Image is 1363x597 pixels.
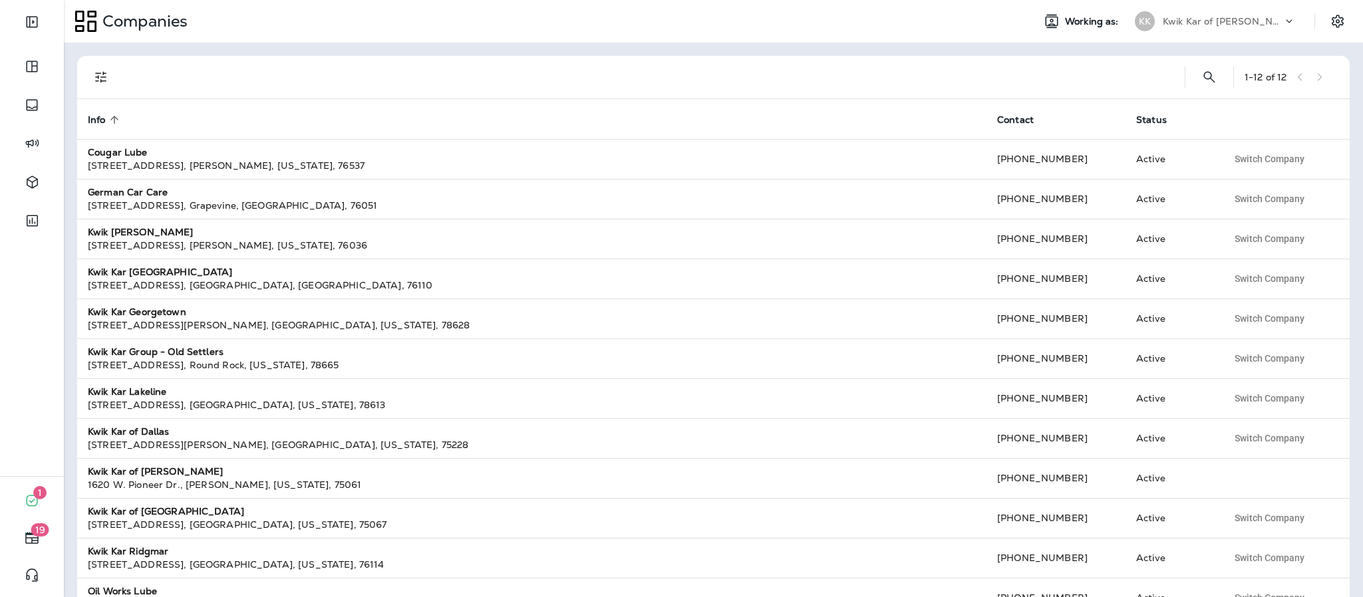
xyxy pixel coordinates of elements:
td: Active [1126,219,1217,259]
td: Active [1126,498,1217,538]
td: Active [1126,338,1217,378]
span: Switch Company [1235,553,1304,562]
td: Active [1126,458,1217,498]
td: [PHONE_NUMBER] [986,538,1126,578]
span: Switch Company [1235,354,1304,363]
td: [PHONE_NUMBER] [986,418,1126,458]
button: Expand Sidebar [13,9,51,35]
td: Active [1126,179,1217,219]
button: Switch Company [1227,189,1312,209]
span: Working as: [1065,16,1122,27]
button: Switch Company [1227,308,1312,328]
strong: Kwik Kar of Dallas [88,425,170,437]
button: Search Companies [1196,64,1223,90]
strong: Cougar Lube [88,146,148,158]
td: [PHONE_NUMBER] [986,338,1126,378]
button: Filters [88,64,114,90]
td: Active [1126,378,1217,418]
p: Kwik Kar of [PERSON_NAME] [1163,16,1283,27]
div: [STREET_ADDRESS] , Round Rock , [US_STATE] , 78665 [88,358,976,372]
button: Switch Company [1227,548,1312,568]
button: Switch Company [1227,269,1312,289]
strong: Kwik [PERSON_NAME] [88,226,194,238]
div: [STREET_ADDRESS] , [PERSON_NAME] , [US_STATE] , 76537 [88,159,976,172]
div: [STREET_ADDRESS][PERSON_NAME] , [GEOGRAPHIC_DATA] , [US_STATE] , 78628 [88,318,976,332]
button: Settings [1326,9,1350,33]
td: [PHONE_NUMBER] [986,219,1126,259]
span: Contact [997,114,1034,126]
span: Switch Company [1235,433,1304,443]
span: Switch Company [1235,394,1304,403]
span: 1 [33,486,47,499]
span: Switch Company [1235,194,1304,203]
span: Status [1136,114,1184,126]
strong: Kwik Kar Lakeline [88,386,166,398]
span: Switch Company [1235,314,1304,323]
button: Switch Company [1227,428,1312,448]
strong: Kwik Kar Ridgmar [88,545,168,557]
strong: German Car Care [88,186,168,198]
span: Switch Company [1235,513,1304,523]
td: [PHONE_NUMBER] [986,378,1126,418]
div: [STREET_ADDRESS] , [GEOGRAPHIC_DATA] , [US_STATE] , 78613 [88,398,976,412]
div: 1620 W. Pioneer Dr. , [PERSON_NAME] , [US_STATE] , 75061 [88,478,976,491]
div: [STREET_ADDRESS] , [GEOGRAPHIC_DATA] , [GEOGRAPHIC_DATA] , 76110 [88,279,976,292]
td: [PHONE_NUMBER] [986,458,1126,498]
div: [STREET_ADDRESS] , Grapevine , [GEOGRAPHIC_DATA] , 76051 [88,199,976,212]
button: Switch Company [1227,348,1312,368]
td: [PHONE_NUMBER] [986,259,1126,298]
strong: Kwik Kar of [GEOGRAPHIC_DATA] [88,505,244,517]
span: Switch Company [1235,274,1304,283]
div: 1 - 12 of 12 [1245,72,1287,82]
div: KK [1135,11,1155,31]
span: Status [1136,114,1167,126]
button: Switch Company [1227,388,1312,408]
td: [PHONE_NUMBER] [986,298,1126,338]
td: [PHONE_NUMBER] [986,179,1126,219]
div: [STREET_ADDRESS][PERSON_NAME] , [GEOGRAPHIC_DATA] , [US_STATE] , 75228 [88,438,976,451]
div: [STREET_ADDRESS] , [GEOGRAPHIC_DATA] , [US_STATE] , 75067 [88,518,976,531]
strong: Oil Works Lube [88,585,157,597]
td: Active [1126,139,1217,179]
button: Switch Company [1227,229,1312,249]
button: Switch Company [1227,149,1312,169]
div: [STREET_ADDRESS] , [GEOGRAPHIC_DATA] , [US_STATE] , 76114 [88,558,976,571]
strong: Kwik Kar Group - Old Settlers [88,346,224,358]
span: Info [88,114,106,126]
button: 1 [13,487,51,514]
td: Active [1126,418,1217,458]
p: Companies [97,11,188,31]
td: Active [1126,298,1217,338]
strong: Kwik Kar Georgetown [88,306,186,318]
button: Switch Company [1227,508,1312,528]
strong: Kwik Kar of [PERSON_NAME] [88,465,224,477]
button: 19 [13,525,51,551]
div: [STREET_ADDRESS] , [PERSON_NAME] , [US_STATE] , 76036 [88,239,976,252]
td: Active [1126,259,1217,298]
span: Contact [997,114,1051,126]
span: Switch Company [1235,234,1304,243]
span: 19 [31,523,49,537]
td: [PHONE_NUMBER] [986,139,1126,179]
strong: Kwik Kar [GEOGRAPHIC_DATA] [88,266,233,278]
td: Active [1126,538,1217,578]
span: Switch Company [1235,154,1304,164]
span: Info [88,114,123,126]
td: [PHONE_NUMBER] [986,498,1126,538]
